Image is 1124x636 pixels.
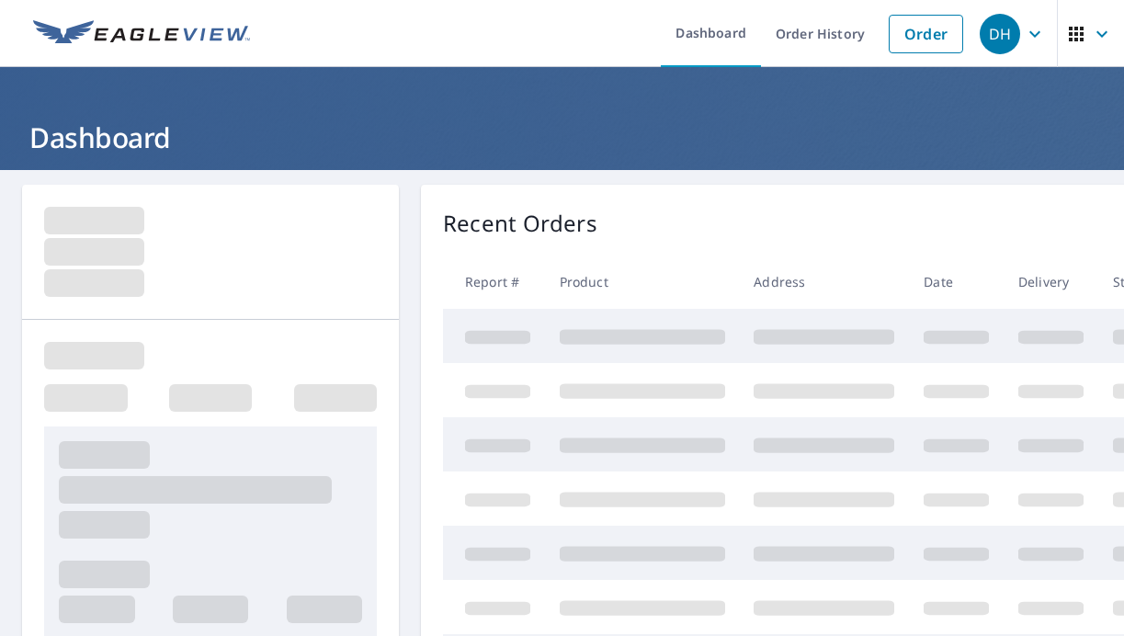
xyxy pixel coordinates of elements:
[909,255,1004,309] th: Date
[889,15,963,53] a: Order
[443,255,545,309] th: Report #
[1004,255,1098,309] th: Delivery
[545,255,740,309] th: Product
[443,207,597,240] p: Recent Orders
[980,14,1020,54] div: DH
[33,20,250,48] img: EV Logo
[739,255,909,309] th: Address
[22,119,1102,156] h1: Dashboard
